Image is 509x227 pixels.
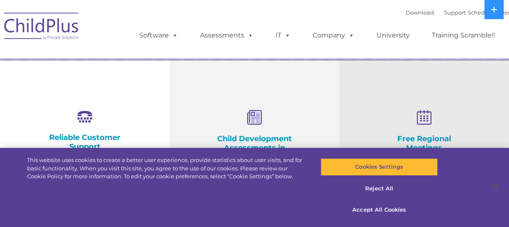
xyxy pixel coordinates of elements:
a: Software [131,27,186,44]
div: This website uses cookies to create a better user experience, provide statistics about user visit... [27,156,306,181]
a: Download [406,9,434,16]
a: IT [267,27,299,44]
a: Support [444,9,466,16]
h4: Free Regional Meetings [381,134,467,152]
a: Company [304,27,363,44]
h4: Child Development Assessments in ChildPlus [211,134,298,162]
h4: Reliable Customer Support [42,133,128,151]
a: Training Scramble!! [424,27,503,44]
button: Cookies Settings [321,158,438,176]
button: Reject All [321,180,438,197]
button: Accept All Cookies [321,201,438,219]
a: Assessments [192,27,262,44]
button: Close [486,177,505,196]
a: University [368,27,418,44]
